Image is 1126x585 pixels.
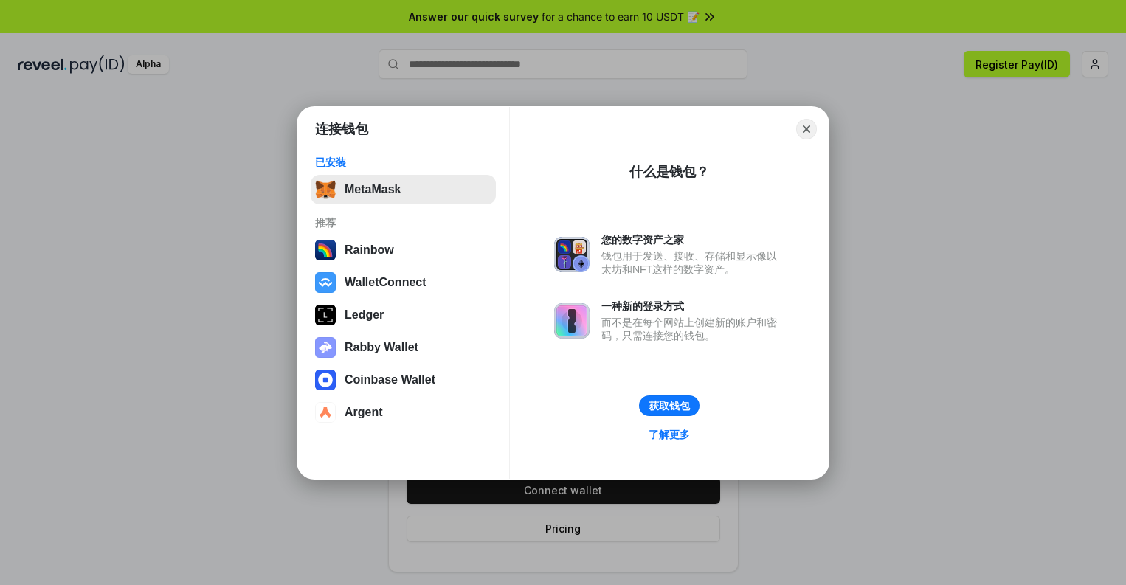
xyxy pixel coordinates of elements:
button: Rabby Wallet [311,333,496,362]
div: Rabby Wallet [345,341,418,354]
div: Rainbow [345,243,394,257]
div: Argent [345,406,383,419]
button: Close [796,119,817,139]
div: 了解更多 [649,428,690,441]
img: svg+xml,%3Csvg%20fill%3D%22none%22%20height%3D%2233%22%20viewBox%3D%220%200%2035%2033%22%20width%... [315,179,336,200]
img: svg+xml,%3Csvg%20width%3D%2228%22%20height%3D%2228%22%20viewBox%3D%220%200%2028%2028%22%20fill%3D... [315,272,336,293]
img: svg+xml,%3Csvg%20xmlns%3D%22http%3A%2F%2Fwww.w3.org%2F2000%2Fsvg%22%20fill%3D%22none%22%20viewBox... [554,237,590,272]
button: Coinbase Wallet [311,365,496,395]
div: MetaMask [345,183,401,196]
img: svg+xml,%3Csvg%20width%3D%22120%22%20height%3D%22120%22%20viewBox%3D%220%200%20120%20120%22%20fil... [315,240,336,260]
div: Ledger [345,308,384,322]
div: 一种新的登录方式 [601,300,784,313]
h1: 连接钱包 [315,120,368,138]
button: WalletConnect [311,268,496,297]
div: 您的数字资产之家 [601,233,784,246]
img: svg+xml,%3Csvg%20xmlns%3D%22http%3A%2F%2Fwww.w3.org%2F2000%2Fsvg%22%20width%3D%2228%22%20height%3... [315,305,336,325]
img: svg+xml,%3Csvg%20width%3D%2228%22%20height%3D%2228%22%20viewBox%3D%220%200%2028%2028%22%20fill%3D... [315,402,336,423]
div: 而不是在每个网站上创建新的账户和密码，只需连接您的钱包。 [601,316,784,342]
button: Ledger [311,300,496,330]
div: 钱包用于发送、接收、存储和显示像以太坊和NFT这样的数字资产。 [601,249,784,276]
div: 获取钱包 [649,399,690,412]
img: svg+xml,%3Csvg%20xmlns%3D%22http%3A%2F%2Fwww.w3.org%2F2000%2Fsvg%22%20fill%3D%22none%22%20viewBox... [554,303,590,339]
div: Coinbase Wallet [345,373,435,387]
button: 获取钱包 [639,395,700,416]
button: Argent [311,398,496,427]
div: WalletConnect [345,276,426,289]
a: 了解更多 [640,425,699,444]
div: 已安装 [315,156,491,169]
button: MetaMask [311,175,496,204]
img: svg+xml,%3Csvg%20width%3D%2228%22%20height%3D%2228%22%20viewBox%3D%220%200%2028%2028%22%20fill%3D... [315,370,336,390]
div: 推荐 [315,216,491,229]
div: 什么是钱包？ [629,163,709,181]
button: Rainbow [311,235,496,265]
img: svg+xml,%3Csvg%20xmlns%3D%22http%3A%2F%2Fwww.w3.org%2F2000%2Fsvg%22%20fill%3D%22none%22%20viewBox... [315,337,336,358]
